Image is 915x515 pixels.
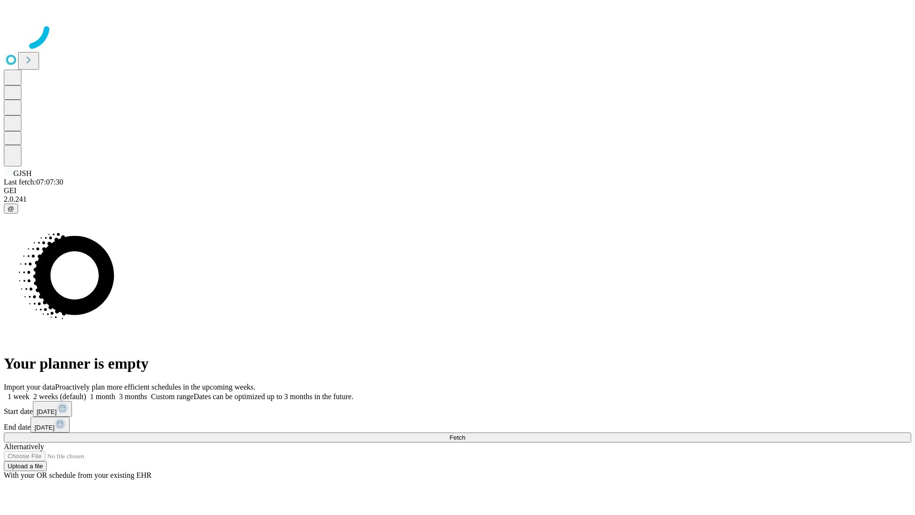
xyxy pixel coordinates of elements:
[13,169,31,177] span: GJSH
[4,433,911,443] button: Fetch
[4,383,55,391] span: Import your data
[119,392,147,401] span: 3 months
[33,392,86,401] span: 2 weeks (default)
[4,471,152,479] span: With your OR schedule from your existing EHR
[4,417,911,433] div: End date
[8,205,14,212] span: @
[193,392,353,401] span: Dates can be optimized up to 3 months in the future.
[4,195,911,204] div: 2.0.241
[4,461,47,471] button: Upload a file
[4,178,63,186] span: Last fetch: 07:07:30
[4,401,911,417] div: Start date
[37,408,57,415] span: [DATE]
[90,392,115,401] span: 1 month
[8,392,30,401] span: 1 week
[34,424,54,431] span: [DATE]
[55,383,255,391] span: Proactively plan more efficient schedules in the upcoming weeks.
[30,417,70,433] button: [DATE]
[4,443,44,451] span: Alternatively
[4,204,18,214] button: @
[33,401,72,417] button: [DATE]
[449,434,465,441] span: Fetch
[4,186,911,195] div: GEI
[4,355,911,372] h1: Your planner is empty
[151,392,193,401] span: Custom range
